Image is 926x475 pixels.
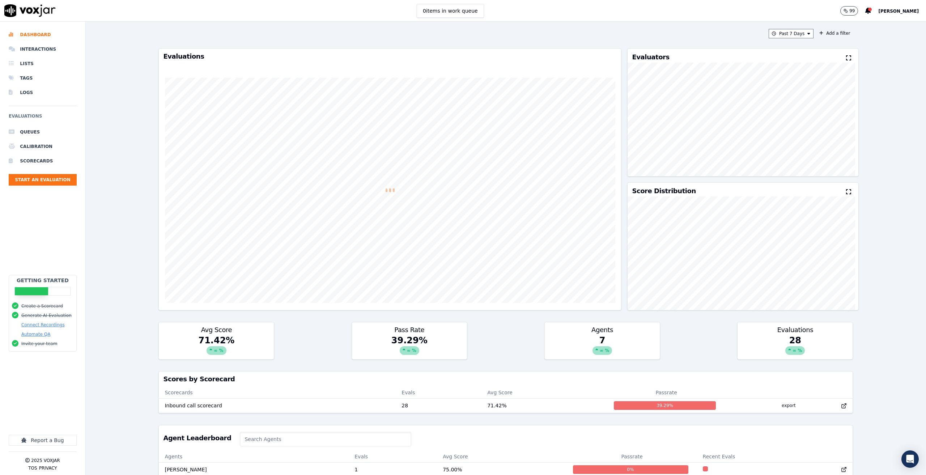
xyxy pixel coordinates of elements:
button: Add a filter [816,29,853,38]
h3: Score Distribution [632,188,696,194]
button: Invite your team [21,341,57,347]
th: Agents [159,451,349,462]
button: TOS [28,465,37,471]
p: 99 [849,8,855,14]
button: Past 7 Days [769,29,814,38]
button: export [776,400,802,411]
h3: Avg Score [163,327,269,333]
div: 39.29 % [352,335,467,359]
h2: Getting Started [17,277,69,284]
td: 71.42 % [481,398,608,413]
a: Scorecards [9,154,77,168]
div: 28 [738,335,853,359]
button: 0items in work queue [417,4,484,18]
th: Evals [349,451,437,462]
h3: Scores by Scorecard [163,376,848,382]
h3: Agent Leaderboard [163,435,231,441]
div: 39.29 % [614,401,716,410]
th: Avg Score [437,451,567,462]
h3: Evaluations [742,327,848,333]
div: 0 % [573,465,688,474]
span: [PERSON_NAME] [878,9,919,14]
div: ∞ % [400,346,419,355]
input: Search Agents [240,432,411,446]
th: Avg Score [481,387,608,398]
p: 2025 Voxjar [31,458,60,463]
button: Automate QA [21,331,50,337]
div: Open Intercom Messenger [901,450,919,468]
a: Logs [9,85,77,100]
td: Inbound call scorecard [159,398,396,413]
div: 71.42 % [159,335,274,359]
div: ∞ % [785,346,805,355]
button: Report a Bug [9,435,77,446]
div: ∞ % [592,346,612,355]
a: Lists [9,56,77,71]
a: Queues [9,125,77,139]
th: Passrate [608,387,725,398]
a: Interactions [9,42,77,56]
button: Start an Evaluation [9,174,77,186]
button: Privacy [39,465,57,471]
button: [PERSON_NAME] [878,7,926,15]
button: Create a Scorecard [21,303,63,309]
button: 99 [840,6,865,16]
a: Dashboard [9,27,77,42]
a: Tags [9,71,77,85]
h3: Evaluations [163,53,617,60]
h3: Evaluators [632,54,669,60]
div: 7 [545,335,660,359]
td: 28 [396,398,481,413]
h3: Pass Rate [356,327,463,333]
th: Passrate [567,451,697,462]
a: Calibration [9,139,77,154]
th: Recent Evals [697,451,853,462]
button: Connect Recordings [21,322,65,328]
button: Generate AI Evaluation [21,313,72,318]
img: voxjar logo [4,4,56,17]
th: Evals [396,387,481,398]
h6: Evaluations [9,112,77,125]
button: 99 [840,6,858,16]
div: ∞ % [207,346,226,355]
h3: Agents [549,327,655,333]
th: Scorecards [159,387,396,398]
